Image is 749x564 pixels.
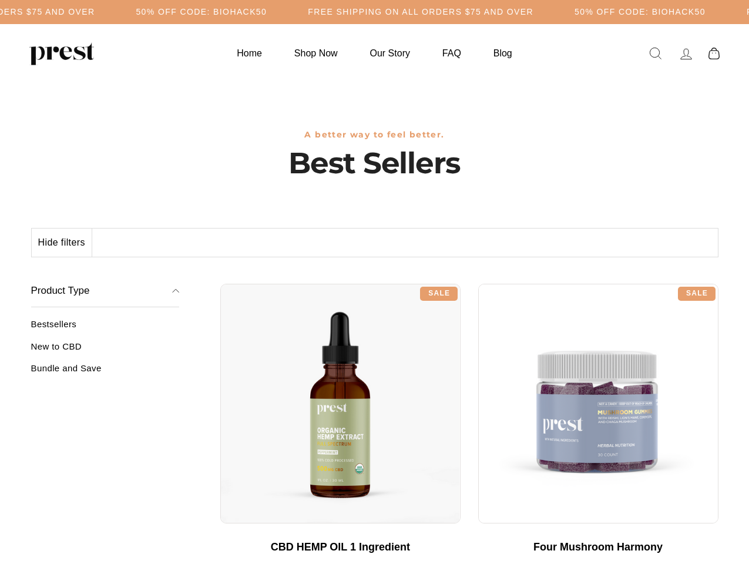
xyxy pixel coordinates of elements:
[678,287,716,301] div: Sale
[31,130,718,140] h3: A better way to feel better.
[222,42,277,65] a: Home
[575,7,706,17] h5: 50% OFF CODE: BIOHACK50
[222,42,526,65] ul: Primary
[31,319,180,338] a: Bestsellers
[428,42,476,65] a: FAQ
[31,341,180,361] a: New to CBD
[32,229,92,257] button: Hide filters
[29,42,94,65] img: PREST ORGANICS
[136,7,267,17] h5: 50% OFF CODE: BIOHACK50
[490,541,707,554] div: Four Mushroom Harmony
[31,146,718,181] h1: Best Sellers
[420,287,458,301] div: Sale
[479,42,527,65] a: Blog
[308,7,533,17] h5: Free Shipping on all orders $75 and over
[31,275,180,308] button: Product Type
[232,541,449,554] div: CBD HEMP OIL 1 Ingredient
[355,42,425,65] a: Our Story
[280,42,352,65] a: Shop Now
[31,363,180,382] a: Bundle and Save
